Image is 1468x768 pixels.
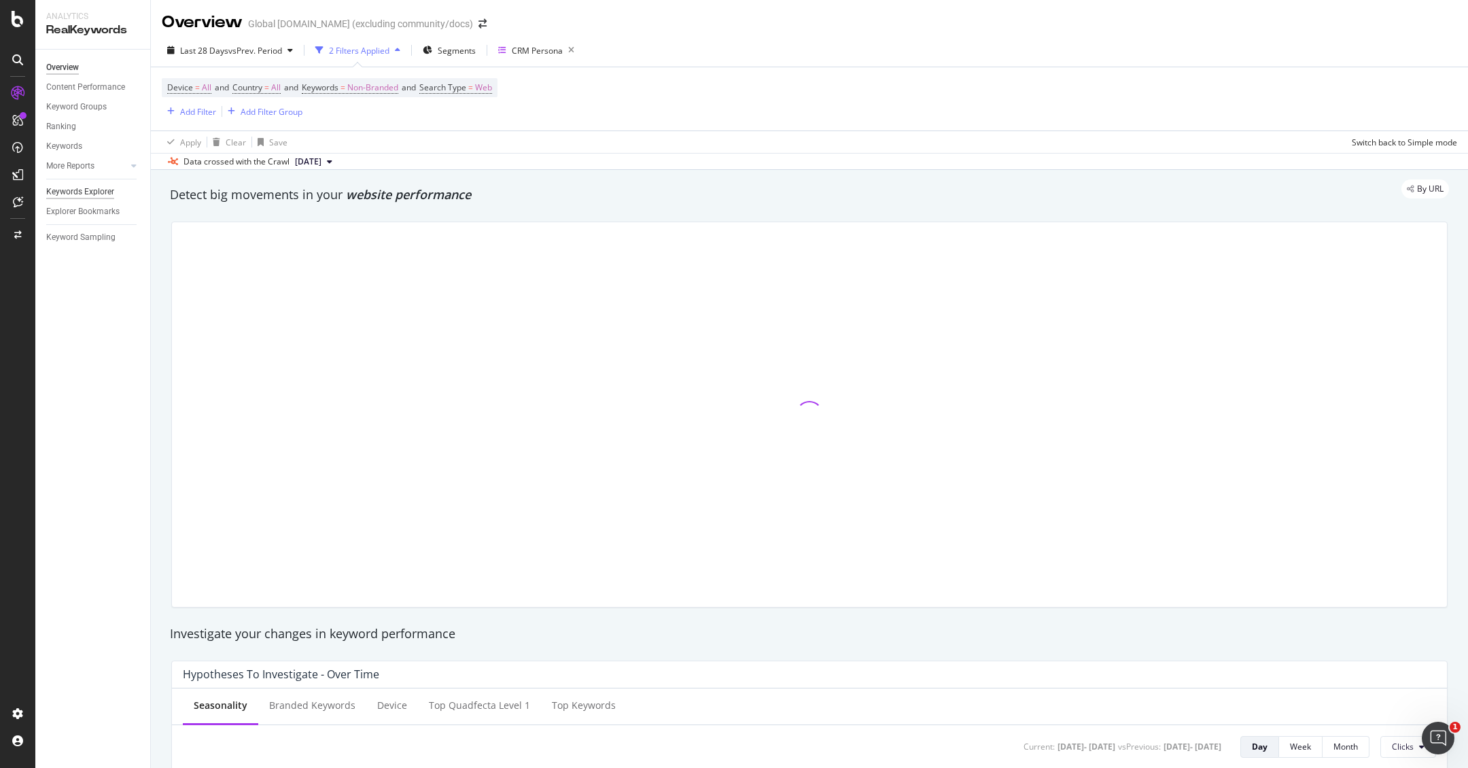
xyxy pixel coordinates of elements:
span: Web [475,78,492,97]
div: RealKeywords [46,22,139,38]
button: Segments [417,39,481,61]
div: Current: [1024,741,1055,752]
div: Clear [226,137,246,148]
a: Explorer Bookmarks [46,205,141,219]
button: Month [1323,736,1369,758]
span: By URL [1417,185,1444,193]
a: Keyword Groups [46,100,141,114]
div: Ranking [46,120,76,134]
div: Investigate your changes in keyword performance [170,625,1449,643]
div: Global [DOMAIN_NAME] (excluding community/docs) [248,17,473,31]
div: Keyword Sampling [46,230,116,245]
button: [DATE] [290,154,338,170]
div: Keywords [46,139,82,154]
div: Data crossed with the Crawl [183,156,290,168]
div: Top quadfecta Level 1 [429,699,530,712]
div: Content Performance [46,80,125,94]
div: legacy label [1401,179,1449,198]
button: Clicks [1380,736,1436,758]
div: Device [377,699,407,712]
span: = [264,82,269,93]
span: Search Type [419,82,466,93]
button: Last 28 DaysvsPrev. Period [162,39,298,61]
div: arrow-right-arrow-left [478,19,487,29]
a: Keywords Explorer [46,185,141,199]
span: and [402,82,416,93]
div: Week [1290,741,1311,752]
div: Keywords Explorer [46,185,114,199]
button: Day [1240,736,1279,758]
iframe: Intercom live chat [1422,722,1454,754]
button: Apply [162,131,201,153]
span: 2025 Aug. 15th [295,156,321,168]
div: Switch back to Simple mode [1352,137,1457,148]
div: Add Filter [180,106,216,118]
span: All [202,78,211,97]
button: Add Filter [162,103,216,120]
a: Keywords [46,139,141,154]
div: Explorer Bookmarks [46,205,120,219]
a: Overview [46,60,141,75]
div: CRM Persona [512,45,563,56]
span: and [284,82,298,93]
span: Segments [438,45,476,56]
button: Week [1279,736,1323,758]
span: Non-Branded [347,78,398,97]
span: = [340,82,345,93]
a: Content Performance [46,80,141,94]
span: 1 [1450,722,1461,733]
div: [DATE] - [DATE] [1164,741,1221,752]
div: Top Keywords [552,699,616,712]
a: Ranking [46,120,141,134]
div: Month [1333,741,1358,752]
span: = [195,82,200,93]
button: Add Filter Group [222,103,302,120]
button: Clear [207,131,246,153]
span: Device [167,82,193,93]
button: 2 Filters Applied [310,39,406,61]
button: Switch back to Simple mode [1346,131,1457,153]
span: Last 28 Days [180,45,228,56]
span: Clicks [1392,741,1414,752]
div: Branded Keywords [269,699,355,712]
div: Overview [46,60,79,75]
button: Save [252,131,287,153]
div: Overview [162,11,243,34]
div: Hypotheses to Investigate - Over Time [183,667,379,681]
span: and [215,82,229,93]
a: More Reports [46,159,127,173]
span: Country [232,82,262,93]
div: Day [1252,741,1268,752]
div: Apply [180,137,201,148]
div: vs Previous : [1118,741,1161,752]
a: Keyword Sampling [46,230,141,245]
div: More Reports [46,159,94,173]
button: CRM Persona [493,39,580,61]
div: 2 Filters Applied [329,45,389,56]
div: Keyword Groups [46,100,107,114]
div: [DATE] - [DATE] [1058,741,1115,752]
span: Keywords [302,82,338,93]
span: = [468,82,473,93]
span: vs Prev. Period [228,45,282,56]
div: Save [269,137,287,148]
div: Add Filter Group [241,106,302,118]
span: All [271,78,281,97]
div: Seasonality [194,699,247,712]
div: Analytics [46,11,139,22]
